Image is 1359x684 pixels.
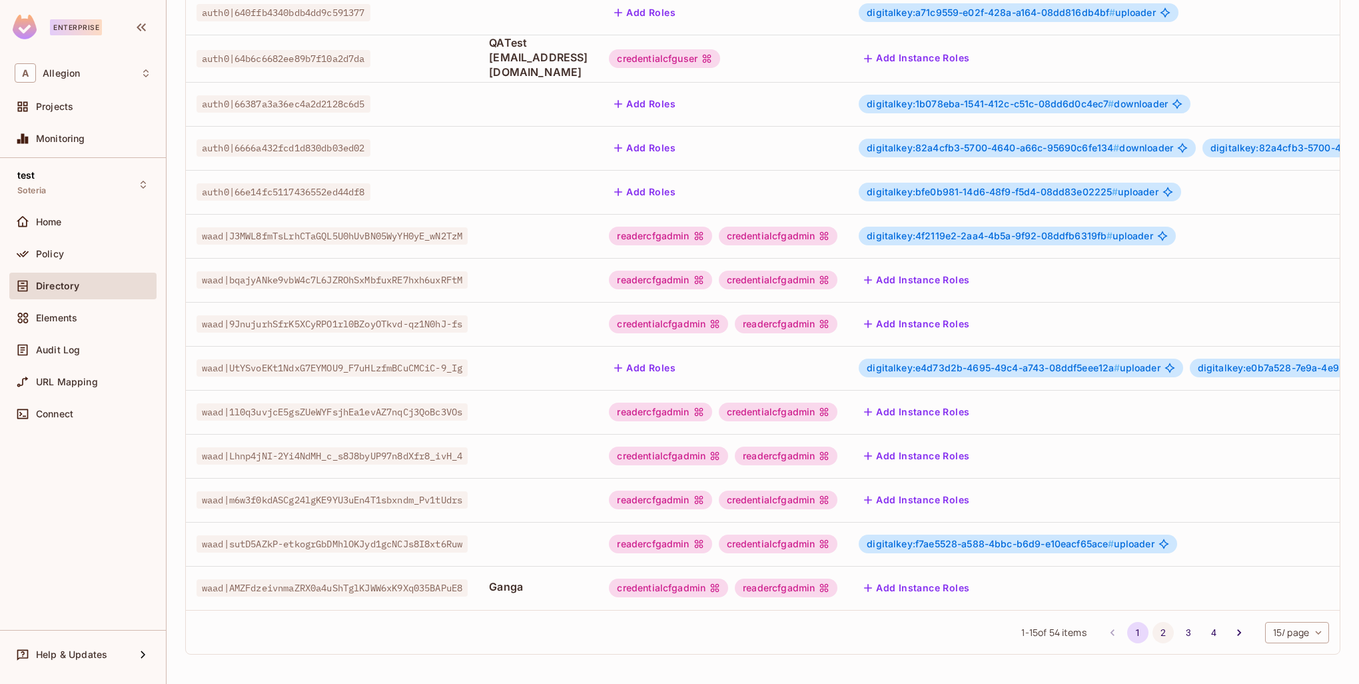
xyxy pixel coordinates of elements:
[609,491,711,509] div: readercfgadmin
[36,249,64,259] span: Policy
[1114,362,1120,373] span: #
[1021,625,1086,640] span: 1 - 15 of 54 items
[859,269,975,291] button: Add Instance Roles
[36,217,62,227] span: Home
[36,133,85,144] span: Monitoring
[1108,98,1114,109] span: #
[609,271,711,289] div: readercfgadmin
[867,186,1118,197] span: digitalkey:bfe0b981-14d6-48f9-f5d4-08dd83e02225
[859,48,975,69] button: Add Instance Roles
[609,137,681,159] button: Add Roles
[609,49,720,68] div: credentialcfguser
[197,315,468,333] span: waad|9JnujurhSfrK5XCyRPO1rl0BZoyOTkvd-qz1N0hJ-fs
[609,181,681,203] button: Add Roles
[1107,230,1113,241] span: #
[867,231,1152,241] span: uploader
[859,313,975,335] button: Add Instance Roles
[609,93,681,115] button: Add Roles
[13,15,37,39] img: SReyMgAAAABJRU5ErkJggg==
[859,577,975,599] button: Add Instance Roles
[36,281,79,291] span: Directory
[36,377,98,387] span: URL Mapping
[197,271,468,289] span: waad|bqajyANke9vbW4c7L6JZROhSxMbfuxRE7hxh6uxRFtM
[719,491,838,509] div: credentialcfgadmin
[1112,186,1118,197] span: #
[719,271,838,289] div: credentialcfgadmin
[36,345,80,355] span: Audit Log
[609,2,681,23] button: Add Roles
[867,98,1114,109] span: digitalkey:1b078eba-1541-412c-c51c-08dd6d0c4ec7
[197,491,468,509] span: waad|m6w3f0kdASCg24lgKE9YU3uEn4T1sbxndm_Pv1tUdrs
[735,579,837,597] div: readercfgadmin
[867,7,1115,18] span: digitalkey:a71c9559-e02f-428a-a164-08dd816db4bf
[197,535,468,553] span: waad|sutD5AZkP-etkogrGbDMhlOKJyd1gcNCJs8I8xt6Ruw
[867,362,1120,373] span: digitalkey:e4d73d2b-4695-49c4-a743-08ddf5eee12a
[1203,622,1224,643] button: Go to page 4
[859,401,975,423] button: Add Instance Roles
[1100,622,1252,643] nav: pagination navigation
[867,7,1155,18] span: uploader
[36,313,77,323] span: Elements
[36,409,73,419] span: Connect
[36,101,73,112] span: Projects
[197,579,468,597] span: waad|AMZFdzeivnmaZRX0a4uShTglKJWW6xK9Xq035BAPuE8
[197,359,468,377] span: waad|UtYSvoEKt1NdxG7EYMOU9_F7uHLzfmBCuCMCiC-9_Ig
[197,227,468,245] span: waad|J3MWL8fmTsLrhCTaGQL5U0hUvBN05WyYH0yE_wN2TzM
[1265,622,1329,643] div: 15 / page
[867,363,1160,373] span: uploader
[489,579,588,594] span: Ganga
[1127,622,1148,643] button: page 1
[867,538,1114,549] span: digitalkey:f7ae5528-a588-4bbc-b6d9-e10eacf65ace
[1228,622,1250,643] button: Go to next page
[50,19,102,35] div: Enterprise
[609,357,681,379] button: Add Roles
[489,35,588,79] span: QATest [EMAIL_ADDRESS][DOMAIN_NAME]
[197,403,468,421] span: waad|1l0q3uvjcE5gsZUeWYFsjhEa1evAZ7nqCj3QoBc3VOs
[197,139,370,157] span: auth0|6666a432fcd1d830db03ed02
[17,170,35,181] span: test
[609,227,711,245] div: readercfgadmin
[609,447,728,465] div: credentialcfgadmin
[1152,622,1174,643] button: Go to page 2
[36,649,107,660] span: Help & Updates
[867,230,1113,241] span: digitalkey:4f2119e2-2aa4-4b5a-9f92-08ddfb6319fb
[15,63,36,83] span: A
[735,447,837,465] div: readercfgadmin
[197,183,370,201] span: auth0|66e14fc5117436552ed44df8
[197,4,370,21] span: auth0|640ffb4340bdb4dd9c591377
[867,187,1158,197] span: uploader
[609,403,711,421] div: readercfgadmin
[43,68,80,79] span: Workspace: Allegion
[197,50,370,67] span: auth0|64b6c6682ee89b7f10a2d7da
[719,535,838,553] div: credentialcfgadmin
[719,227,838,245] div: credentialcfgadmin
[609,315,728,333] div: credentialcfgadmin
[719,403,838,421] div: credentialcfgadmin
[859,489,975,511] button: Add Instance Roles
[867,99,1168,109] span: downloader
[867,142,1119,153] span: digitalkey:82a4cfb3-5700-4640-a66c-95690c6fe134
[1178,622,1199,643] button: Go to page 3
[609,535,711,553] div: readercfgadmin
[1113,142,1119,153] span: #
[859,445,975,467] button: Add Instance Roles
[197,447,468,465] span: waad|Lhnp4jNI-2Yi4NdMH_c_s8J8byUP97n8dXfr8_ivH_4
[197,95,370,113] span: auth0|66387a3a36ec4a2d2128c6d5
[867,539,1154,549] span: uploader
[609,579,728,597] div: credentialcfgadmin
[1109,7,1115,18] span: #
[1108,538,1114,549] span: #
[867,143,1173,153] span: downloader
[17,185,46,196] span: Soteria
[735,315,837,333] div: readercfgadmin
